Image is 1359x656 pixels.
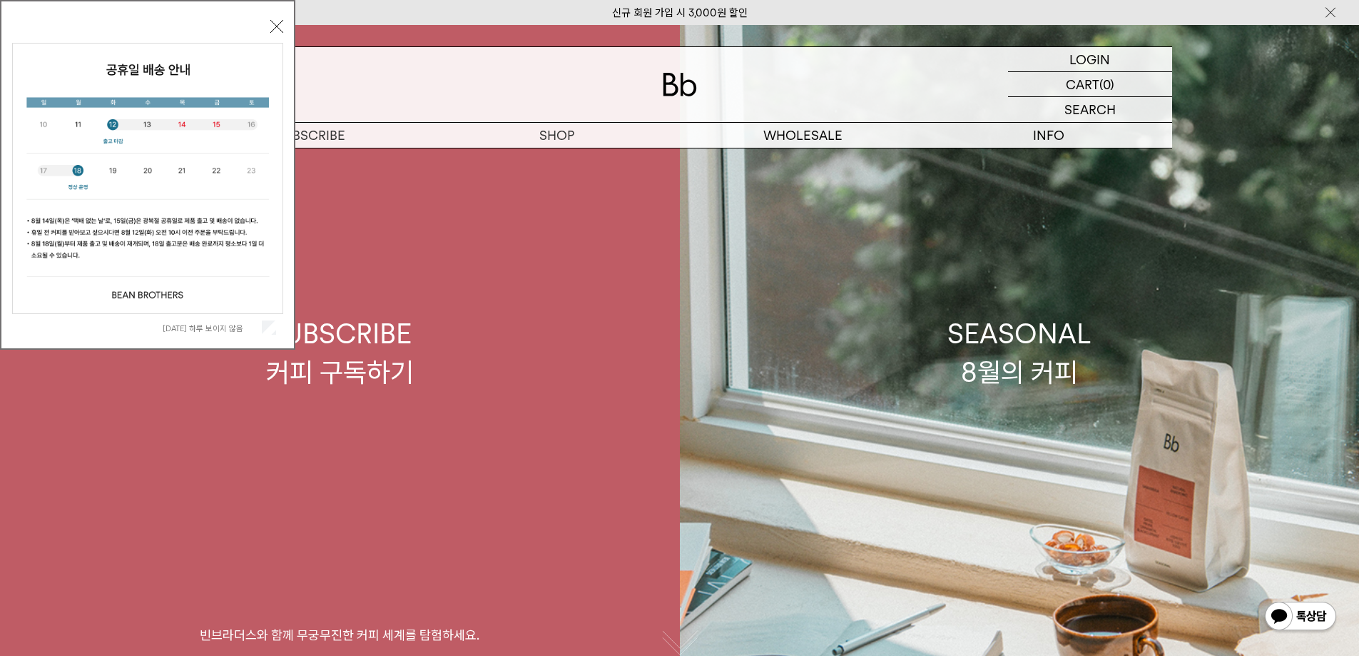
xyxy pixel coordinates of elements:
[680,123,926,148] p: WHOLESALE
[13,44,283,313] img: cb63d4bbb2e6550c365f227fdc69b27f_113810.jpg
[1064,97,1116,122] p: SEARCH
[434,123,680,148] a: SHOP
[1066,72,1099,96] p: CART
[1008,72,1172,97] a: CART (0)
[1099,72,1114,96] p: (0)
[1069,47,1110,71] p: LOGIN
[1263,600,1338,635] img: 카카오톡 채널 1:1 채팅 버튼
[612,6,748,19] a: 신규 회원 가입 시 3,000원 할인
[947,315,1091,390] div: SEASONAL 8월의 커피
[270,20,283,33] button: 닫기
[926,123,1172,148] p: INFO
[188,123,434,148] a: SUBSCRIBE
[663,73,697,96] img: 로고
[266,315,414,390] div: SUBSCRIBE 커피 구독하기
[163,323,259,333] label: [DATE] 하루 보이지 않음
[1008,47,1172,72] a: LOGIN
